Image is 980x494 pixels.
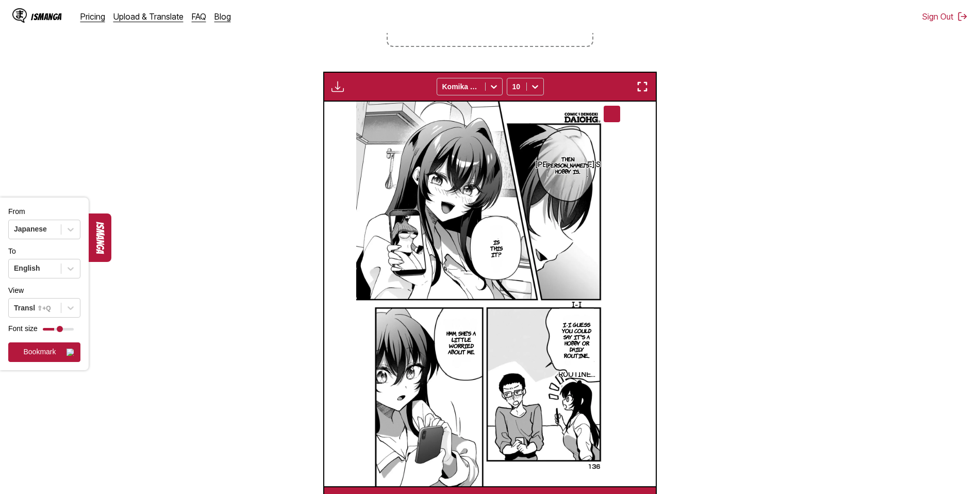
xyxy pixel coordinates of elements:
button: Sign Out [922,11,968,22]
p: Then [PERSON_NAME]'s hobby is... [533,148,603,182]
img: Bookmark icon [67,349,74,356]
img: IsManga Logo [12,8,27,23]
a: Pricing [80,11,105,22]
p: I-I guess you could say it's a hobby or daily routine... [559,319,594,360]
p: I-I guess you could say it's a hobby or daily routine... [556,298,597,382]
img: Manga Panel [356,102,624,486]
span: Bookmark [13,347,67,357]
a: Upload & Translate [113,11,184,22]
button: Download icon [604,106,620,122]
a: Blog [214,11,231,22]
img: Enter fullscreen [636,80,649,93]
p: Then [PERSON_NAME]'s hobby is... [544,154,591,176]
a: FAQ [192,11,206,22]
img: Download translated images [331,80,344,93]
a: IsManga LogoIsManga [12,8,80,25]
div: IsManga [31,12,62,22]
img: Sign out [957,11,968,22]
p: Is this it? [486,232,507,266]
label: To [8,247,16,255]
label: From [8,207,25,216]
button: ismanga [89,213,111,262]
p: Hmm, she's a little worried about me. [439,328,484,357]
p: Is this it? [487,237,506,259]
label: View [8,286,24,294]
span: Font size [8,324,38,334]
